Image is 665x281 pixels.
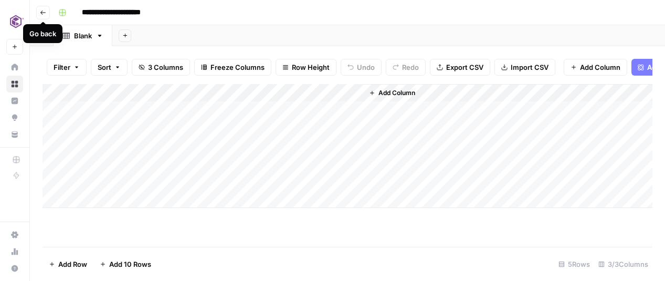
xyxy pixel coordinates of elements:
[148,62,183,72] span: 3 Columns
[554,256,594,273] div: 5 Rows
[6,260,23,277] button: Help + Support
[594,256,652,273] div: 3/3 Columns
[378,88,415,98] span: Add Column
[357,62,375,72] span: Undo
[6,126,23,143] a: Your Data
[58,259,87,269] span: Add Row
[54,62,70,72] span: Filter
[74,30,92,41] div: Blank
[494,59,555,76] button: Import CSV
[6,243,23,260] a: Usage
[564,59,627,76] button: Add Column
[93,256,157,273] button: Add 10 Rows
[47,59,87,76] button: Filter
[29,28,56,39] div: Go back
[386,59,426,76] button: Redo
[446,62,483,72] span: Export CSV
[430,59,490,76] button: Export CSV
[109,259,151,269] span: Add 10 Rows
[91,59,128,76] button: Sort
[276,59,336,76] button: Row Height
[210,62,265,72] span: Freeze Columns
[402,62,419,72] span: Redo
[6,76,23,92] a: Browse
[6,12,25,31] img: Commvault Logo
[6,226,23,243] a: Settings
[132,59,190,76] button: 3 Columns
[580,62,620,72] span: Add Column
[54,25,112,46] a: Blank
[6,8,23,35] button: Workspace: Commvault
[194,59,271,76] button: Freeze Columns
[511,62,548,72] span: Import CSV
[43,256,93,273] button: Add Row
[98,62,111,72] span: Sort
[6,92,23,109] a: Insights
[292,62,330,72] span: Row Height
[341,59,382,76] button: Undo
[6,109,23,126] a: Opportunities
[6,59,23,76] a: Home
[365,86,419,100] button: Add Column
